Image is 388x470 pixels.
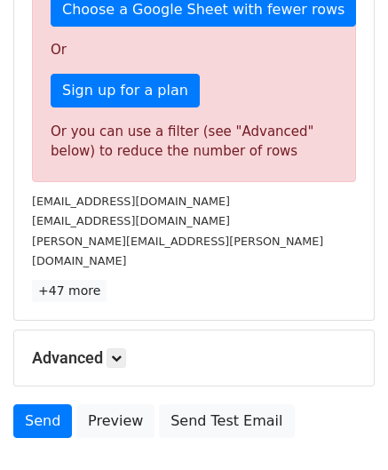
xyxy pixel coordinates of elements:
[32,280,107,302] a: +47 more
[51,122,337,162] div: Or you can use a filter (see "Advanced" below) to reduce the number of rows
[32,195,230,208] small: [EMAIL_ADDRESS][DOMAIN_NAME]
[32,348,356,368] h5: Advanced
[76,404,154,438] a: Preview
[159,404,294,438] a: Send Test Email
[32,235,323,268] small: [PERSON_NAME][EMAIL_ADDRESS][PERSON_NAME][DOMAIN_NAME]
[51,41,337,60] p: Or
[13,404,72,438] a: Send
[32,214,230,227] small: [EMAIL_ADDRESS][DOMAIN_NAME]
[51,74,200,108] a: Sign up for a plan
[299,385,388,470] iframe: Chat Widget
